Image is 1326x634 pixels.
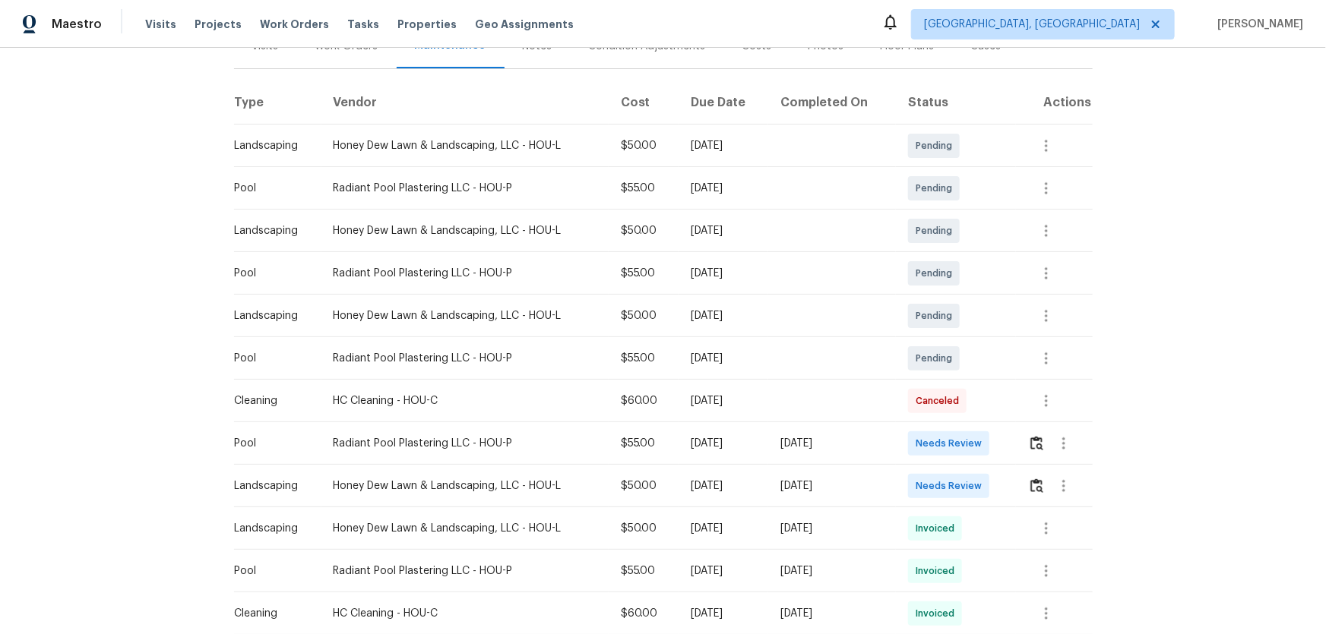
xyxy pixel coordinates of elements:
[321,82,609,125] th: Vendor
[780,606,883,621] div: [DATE]
[334,138,597,153] div: Honey Dew Lawn & Landscaping, LLC - HOU-L
[691,223,756,238] div: [DATE]
[235,436,309,451] div: Pool
[691,521,756,536] div: [DATE]
[235,223,309,238] div: Landscaping
[679,82,768,125] th: Due Date
[1030,478,1043,493] img: Review Icon
[691,308,756,323] div: [DATE]
[334,266,597,281] div: Radiant Pool Plastering LLC - HOU-P
[691,393,756,408] div: [DATE]
[691,351,756,366] div: [DATE]
[260,17,329,32] span: Work Orders
[691,181,756,196] div: [DATE]
[1030,436,1043,450] img: Review Icon
[916,308,958,323] span: Pending
[235,138,309,153] div: Landscaping
[235,181,309,196] div: Pool
[1016,82,1092,125] th: Actions
[334,181,597,196] div: Radiant Pool Plastering LLC - HOU-P
[916,478,988,494] span: Needs Review
[691,138,756,153] div: [DATE]
[52,17,102,32] span: Maestro
[621,393,666,408] div: $60.00
[916,266,958,281] span: Pending
[621,436,666,451] div: $55.00
[235,266,309,281] div: Pool
[621,181,666,196] div: $55.00
[334,223,597,238] div: Honey Dew Lawn & Landscaping, LLC - HOU-L
[916,138,958,153] span: Pending
[621,308,666,323] div: $50.00
[397,17,457,32] span: Properties
[621,478,666,494] div: $50.00
[780,563,883,579] div: [DATE]
[234,82,321,125] th: Type
[691,266,756,281] div: [DATE]
[334,351,597,366] div: Radiant Pool Plastering LLC - HOU-P
[347,19,379,30] span: Tasks
[609,82,679,125] th: Cost
[475,17,574,32] span: Geo Assignments
[235,308,309,323] div: Landscaping
[924,17,1140,32] span: [GEOGRAPHIC_DATA], [GEOGRAPHIC_DATA]
[691,563,756,579] div: [DATE]
[916,393,965,408] span: Canceled
[334,563,597,579] div: Radiant Pool Plastering LLC - HOU-P
[1028,425,1046,462] button: Review Icon
[896,82,1016,125] th: Status
[768,82,895,125] th: Completed On
[916,521,960,536] span: Invoiced
[621,223,666,238] div: $50.00
[235,351,309,366] div: Pool
[195,17,242,32] span: Projects
[621,606,666,621] div: $60.00
[334,521,597,536] div: Honey Dew Lawn & Landscaping, LLC - HOU-L
[621,351,666,366] div: $55.00
[235,563,309,579] div: Pool
[334,393,597,408] div: HC Cleaning - HOU-C
[691,436,756,451] div: [DATE]
[235,393,309,408] div: Cleaning
[780,478,883,494] div: [DATE]
[334,478,597,494] div: Honey Dew Lawn & Landscaping, LLC - HOU-L
[235,606,309,621] div: Cleaning
[780,436,883,451] div: [DATE]
[235,521,309,536] div: Landscaping
[916,181,958,196] span: Pending
[145,17,176,32] span: Visits
[916,563,960,579] span: Invoiced
[691,606,756,621] div: [DATE]
[334,436,597,451] div: Radiant Pool Plastering LLC - HOU-P
[691,478,756,494] div: [DATE]
[621,138,666,153] div: $50.00
[235,478,309,494] div: Landscaping
[1028,468,1046,504] button: Review Icon
[916,436,988,451] span: Needs Review
[334,606,597,621] div: HC Cleaning - HOU-C
[334,308,597,323] div: Honey Dew Lawn & Landscaping, LLC - HOU-L
[916,223,958,238] span: Pending
[621,266,666,281] div: $55.00
[1211,17,1303,32] span: [PERSON_NAME]
[621,521,666,536] div: $50.00
[780,521,883,536] div: [DATE]
[916,351,958,366] span: Pending
[621,563,666,579] div: $55.00
[916,606,960,621] span: Invoiced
